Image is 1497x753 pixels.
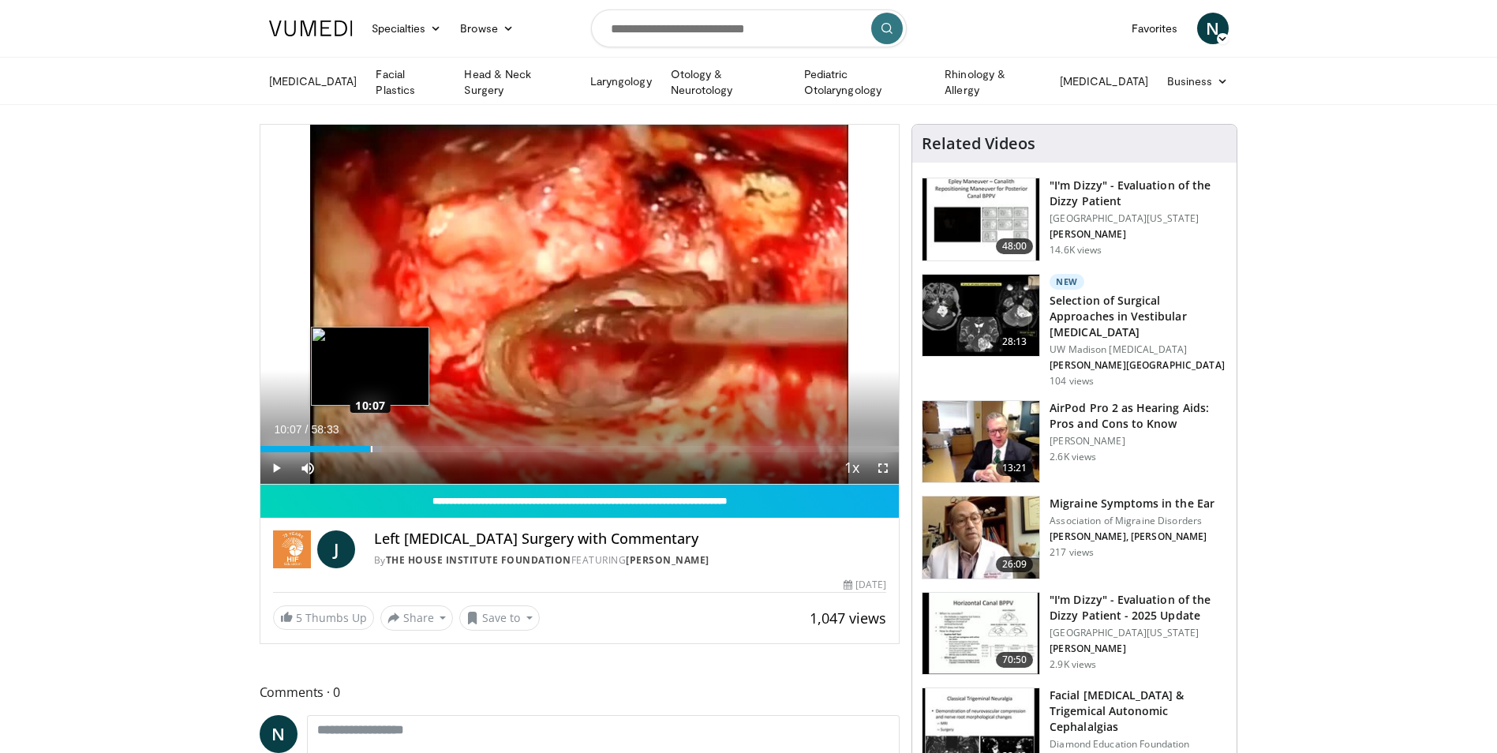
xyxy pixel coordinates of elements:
button: Playback Rate [836,452,867,484]
span: 5 [296,610,302,625]
div: By FEATURING [374,553,887,568]
p: UW Madison [MEDICAL_DATA] [1050,343,1227,356]
button: Mute [292,452,324,484]
a: [PERSON_NAME] [626,553,709,567]
p: [PERSON_NAME] [1050,435,1227,448]
p: 2.9K views [1050,658,1096,671]
p: [PERSON_NAME][GEOGRAPHIC_DATA] [1050,359,1227,372]
a: Rhinology & Allergy [935,66,1050,98]
p: 104 views [1050,375,1094,388]
a: 5 Thumbs Up [273,605,374,630]
button: Share [380,605,454,631]
p: 217 views [1050,546,1094,559]
button: Fullscreen [867,452,899,484]
a: 28:13 New Selection of Surgical Approaches in Vestibular [MEDICAL_DATA] UW Madison [MEDICAL_DATA]... [922,274,1227,388]
a: Head & Neck Surgery [455,66,580,98]
button: Save to [459,605,540,631]
p: Diamond Education Foundation [1050,738,1227,751]
h4: Related Videos [922,134,1035,153]
a: Facial Plastics [366,66,455,98]
input: Search topics, interventions [591,9,907,47]
a: Laryngology [581,66,661,97]
h4: Left [MEDICAL_DATA] Surgery with Commentary [374,530,887,548]
p: [GEOGRAPHIC_DATA][US_STATE] [1050,627,1227,639]
img: 95682de8-e5df-4f0b-b2ef-b28e4a24467c.150x105_q85_crop-smart_upscale.jpg [923,275,1039,357]
a: The House Institute Foundation [386,553,571,567]
p: [PERSON_NAME], [PERSON_NAME] [1050,530,1214,543]
span: 26:09 [996,556,1034,572]
h3: AirPod Pro 2 as Hearing Aids: Pros and Cons to Know [1050,400,1227,432]
a: 26:09 Migraine Symptoms in the Ear Association of Migraine Disorders [PERSON_NAME], [PERSON_NAME]... [922,496,1227,579]
div: [DATE] [844,578,886,592]
img: The House Institute Foundation [273,530,311,568]
a: [MEDICAL_DATA] [1050,66,1158,97]
span: 13:21 [996,460,1034,476]
div: Progress Bar [260,446,900,452]
a: Specialties [362,13,451,44]
a: [MEDICAL_DATA] [260,66,367,97]
a: 48:00 "I'm Dizzy" - Evaluation of the Dizzy Patient [GEOGRAPHIC_DATA][US_STATE] [PERSON_NAME] 14.... [922,178,1227,261]
img: image.jpeg [311,327,429,406]
h3: Facial [MEDICAL_DATA] & Trigemical Autonomic Cephalalgias [1050,687,1227,735]
p: Association of Migraine Disorders [1050,515,1214,527]
p: 14.6K views [1050,244,1102,257]
span: 28:13 [996,334,1034,350]
img: 8017e85c-b799-48eb-8797-5beb0e975819.150x105_q85_crop-smart_upscale.jpg [923,496,1039,579]
h3: "I'm Dizzy" - Evaluation of the Dizzy Patient - 2025 Update [1050,592,1227,624]
a: Otology & Neurotology [661,66,795,98]
a: N [260,715,298,753]
img: 906b40d6-7747-4004-a5af-463488e110b3.150x105_q85_crop-smart_upscale.jpg [923,593,1039,675]
p: [PERSON_NAME] [1050,642,1227,655]
img: VuMedi Logo [269,21,353,36]
a: 13:21 AirPod Pro 2 as Hearing Aids: Pros and Cons to Know [PERSON_NAME] 2.6K views [922,400,1227,484]
span: 1,047 views [810,609,886,627]
a: Favorites [1122,13,1188,44]
img: 5373e1fe-18ae-47e7-ad82-0c604b173657.150x105_q85_crop-smart_upscale.jpg [923,178,1039,260]
video-js: Video Player [260,125,900,485]
span: 58:33 [311,423,339,436]
span: 10:07 [275,423,302,436]
a: Business [1158,66,1238,97]
span: 48:00 [996,238,1034,254]
a: Browse [451,13,523,44]
a: J [317,530,355,568]
h3: Selection of Surgical Approaches in Vestibular [MEDICAL_DATA] [1050,293,1227,340]
span: 70:50 [996,652,1034,668]
img: a78774a7-53a7-4b08-bcf0-1e3aa9dc638f.150x105_q85_crop-smart_upscale.jpg [923,401,1039,483]
a: Pediatric Otolaryngology [795,66,935,98]
p: [PERSON_NAME] [1050,228,1227,241]
a: N [1197,13,1229,44]
span: / [305,423,309,436]
button: Play [260,452,292,484]
h3: "I'm Dizzy" - Evaluation of the Dizzy Patient [1050,178,1227,209]
span: Comments 0 [260,682,900,702]
a: 70:50 "I'm Dizzy" - Evaluation of the Dizzy Patient - 2025 Update [GEOGRAPHIC_DATA][US_STATE] [PE... [922,592,1227,676]
p: [GEOGRAPHIC_DATA][US_STATE] [1050,212,1227,225]
h3: Migraine Symptoms in the Ear [1050,496,1214,511]
p: 2.6K views [1050,451,1096,463]
p: New [1050,274,1084,290]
